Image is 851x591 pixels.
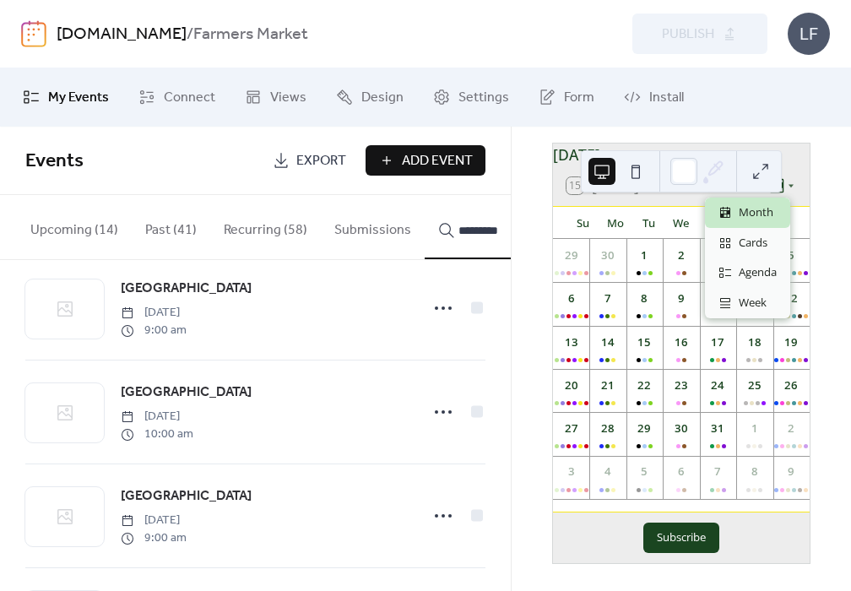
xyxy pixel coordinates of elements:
div: 8 [746,464,763,480]
div: 17 [709,334,726,351]
div: 21 [599,377,616,394]
div: 22 [637,377,653,394]
a: Export [260,145,359,176]
div: 14 [599,334,616,351]
button: Recurring (58) [210,195,321,258]
span: Events [25,143,84,180]
a: Form [526,74,607,120]
b: Farmers Market [193,19,308,51]
span: Form [564,88,594,108]
a: [GEOGRAPHIC_DATA] [121,382,252,404]
button: Subscribe [643,523,719,553]
div: 31 [709,420,726,437]
button: Past (41) [132,195,210,258]
div: 24 [709,377,726,394]
span: Design [361,88,404,108]
a: [GEOGRAPHIC_DATA] [121,485,252,507]
div: 5 [783,247,800,264]
span: Export [296,151,346,171]
a: [GEOGRAPHIC_DATA] [121,278,252,300]
div: Tu [632,207,665,239]
div: LF [788,13,830,55]
div: 23 [673,377,690,394]
div: 12 [783,290,800,307]
a: Install [611,74,697,120]
div: Mo [599,207,632,239]
span: [DATE] [121,512,187,529]
span: [GEOGRAPHIC_DATA] [121,382,252,403]
div: 30 [673,420,690,437]
div: 27 [563,420,580,437]
div: 7 [709,464,726,480]
span: Cards [739,235,767,252]
div: 1 [637,247,653,264]
b: / [187,19,193,51]
a: [DOMAIN_NAME] [57,19,187,51]
button: Submissions [321,195,425,258]
span: 10:00 am [121,426,193,443]
div: 29 [637,420,653,437]
span: Agenda [739,264,777,281]
div: 9 [673,290,690,307]
div: 18 [746,334,763,351]
div: 3 [563,464,580,480]
a: Settings [420,74,522,120]
div: 29 [563,247,580,264]
div: 15 [637,334,653,351]
div: 5 [637,464,653,480]
span: [DATE] [121,408,193,426]
span: [GEOGRAPHIC_DATA] [121,486,252,507]
span: Settings [458,88,509,108]
div: 30 [599,247,616,264]
span: Month [739,204,773,221]
div: 4 [599,464,616,480]
span: 9:00 am [121,322,187,339]
a: My Events [10,74,122,120]
span: Add Event [402,151,473,171]
button: Upcoming (14) [17,195,132,258]
div: 2 [783,420,800,437]
div: 6 [563,290,580,307]
span: [GEOGRAPHIC_DATA] [121,279,252,299]
div: [DATE] [553,144,810,165]
span: Views [270,88,306,108]
div: 25 [746,377,763,394]
span: 9:00 am [121,529,187,547]
div: 19 [783,334,800,351]
div: Th [697,207,730,239]
div: 26 [783,377,800,394]
button: Add Event [366,145,485,176]
span: Install [649,88,684,108]
a: Design [323,74,416,120]
a: Connect [126,74,228,120]
div: 20 [563,377,580,394]
span: [DATE] [121,304,187,322]
div: We [664,207,697,239]
div: 13 [563,334,580,351]
div: 8 [637,290,653,307]
img: logo [21,20,46,47]
div: 7 [599,290,616,307]
div: 16 [673,334,690,351]
div: 2 [673,247,690,264]
div: 6 [673,464,690,480]
div: 1 [746,420,763,437]
span: Week [739,295,767,312]
div: 9 [783,464,800,480]
span: Connect [164,88,215,108]
div: 28 [599,420,616,437]
span: My Events [48,88,109,108]
div: Su [566,207,599,239]
a: Views [232,74,319,120]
